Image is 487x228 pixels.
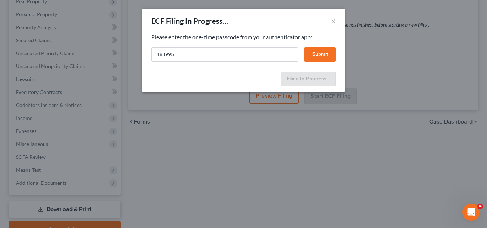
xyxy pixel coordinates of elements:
input: Enter MFA Code... [151,47,298,62]
p: Please enter the one-time passcode from your authenticator app: [151,33,336,41]
span: 4 [477,204,483,209]
button: × [331,17,336,25]
button: Filing In Progress... [281,72,336,87]
iframe: Intercom live chat [462,204,480,221]
div: ECF Filing In Progress... [151,16,229,26]
button: Submit [304,47,336,62]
